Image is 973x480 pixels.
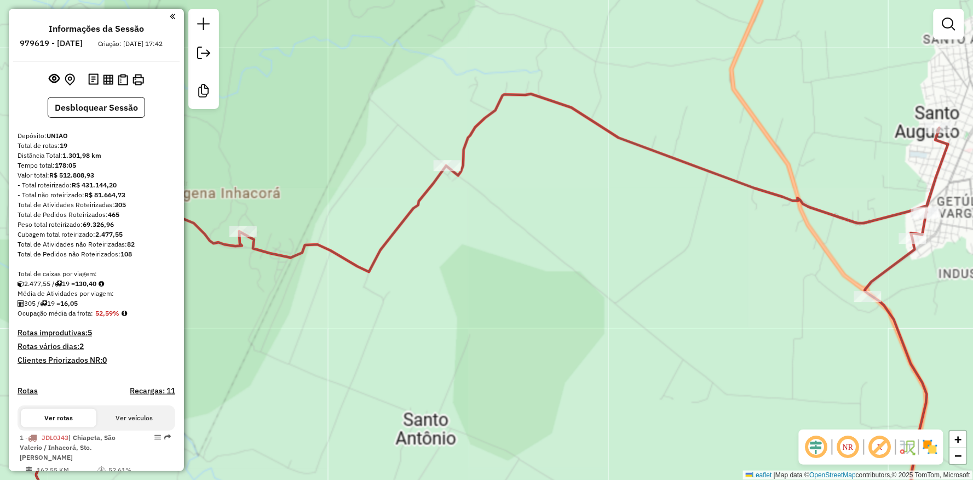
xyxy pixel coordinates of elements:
div: Criação: [DATE] 17:42 [94,39,168,49]
strong: R$ 512.808,93 [49,171,94,179]
strong: 465 [108,210,119,219]
button: Imprimir Rotas [130,72,146,88]
td: 52,61% [108,465,152,476]
strong: 82 [127,240,135,248]
div: Map data © contributors,© 2025 TomTom, Microsoft [743,471,973,480]
em: Opções [154,434,161,441]
div: Cubagem total roteirizado: [18,230,175,239]
div: Valor total: [18,170,175,180]
button: Desbloquear Sessão [48,97,145,118]
strong: 69.326,96 [83,220,114,228]
a: Zoom in [950,431,966,448]
div: Total de rotas: [18,141,175,151]
div: Depósito: [18,131,175,141]
strong: R$ 81.664,73 [84,191,125,199]
a: Exibir filtros [938,13,960,35]
a: Rotas [18,386,38,396]
div: Média de Atividades por viagem: [18,289,175,299]
div: Tempo total: [18,161,175,170]
strong: R$ 431.144,20 [72,181,117,189]
strong: 5 [88,328,92,338]
a: Nova sessão e pesquisa [193,13,215,38]
div: Total de Pedidos Roteirizados: [18,210,175,220]
strong: 108 [120,250,132,258]
button: Ver rotas [21,409,96,427]
h4: Recargas: 11 [130,386,175,396]
span: Ocultar NR [835,434,861,460]
div: Distância Total: [18,151,175,161]
div: - Total não roteirizado: [18,190,175,200]
strong: 1.301,98 km [62,151,101,159]
button: Ver veículos [96,409,172,427]
strong: 19 [60,141,67,150]
div: Total de Atividades não Roteirizadas: [18,239,175,249]
span: Ocupação média da frota: [18,309,93,317]
i: Total de Atividades [18,300,24,307]
span: − [955,449,962,462]
h4: Rotas improdutivas: [18,328,175,338]
div: 2.477,55 / 19 = [18,279,175,289]
h4: Clientes Priorizados NR: [18,356,175,365]
a: Zoom out [950,448,966,464]
h6: 979619 - [DATE] [20,38,83,48]
strong: UNIAO [47,132,68,140]
button: Exibir sessão original [47,71,62,88]
h4: Rotas vários dias: [18,342,175,351]
td: 162,55 KM [36,465,97,476]
button: Logs desbloquear sessão [86,71,101,88]
span: Exibir rótulo [867,434,893,460]
i: Total de rotas [40,300,47,307]
a: Clique aqui para minimizar o painel [170,10,175,22]
span: + [955,432,962,446]
div: Peso total roteirizado: [18,220,175,230]
strong: 52,59% [95,309,119,317]
button: Visualizar Romaneio [116,72,130,88]
div: Total de caixas por viagem: [18,269,175,279]
strong: 0 [102,355,107,365]
strong: 2 [79,341,84,351]
h4: Informações da Sessão [49,24,144,34]
div: Total de Atividades Roteirizadas: [18,200,175,210]
i: Meta Caixas/viagem: 1,00 Diferença: 129,40 [99,281,104,287]
div: Total de Pedidos não Roteirizados: [18,249,175,259]
i: Cubagem total roteirizado [18,281,24,287]
span: JDL0J43 [42,433,68,442]
em: Rota exportada [164,434,171,441]
strong: 305 [114,201,126,209]
i: Distância Total [26,467,32,473]
strong: 2.477,55 [95,230,123,238]
span: | [774,471,775,479]
button: Centralizar mapa no depósito ou ponto de apoio [62,71,77,88]
span: Ocultar deslocamento [803,434,830,460]
a: OpenStreetMap [810,471,856,479]
a: Exportar sessão [193,42,215,67]
span: | Chiapeta, São Valerio / Inhacorá, Sto. [PERSON_NAME] [20,433,116,461]
strong: 178:05 [55,161,76,169]
i: % de utilização do peso [97,467,106,473]
em: Média calculada utilizando a maior ocupação (%Peso ou %Cubagem) de cada rota da sessão. Rotas cro... [122,310,127,317]
img: Fluxo de ruas [899,438,916,456]
a: Criar modelo [193,80,215,105]
strong: 16,05 [60,299,78,307]
a: Leaflet [746,471,772,479]
button: Visualizar relatório de Roteirização [101,72,116,87]
i: Total de rotas [55,281,62,287]
div: - Total roteirizado: [18,180,175,190]
img: Exibir/Ocultar setores [922,438,939,456]
strong: 130,40 [75,279,96,288]
div: 305 / 19 = [18,299,175,308]
span: 1 - [20,433,116,461]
